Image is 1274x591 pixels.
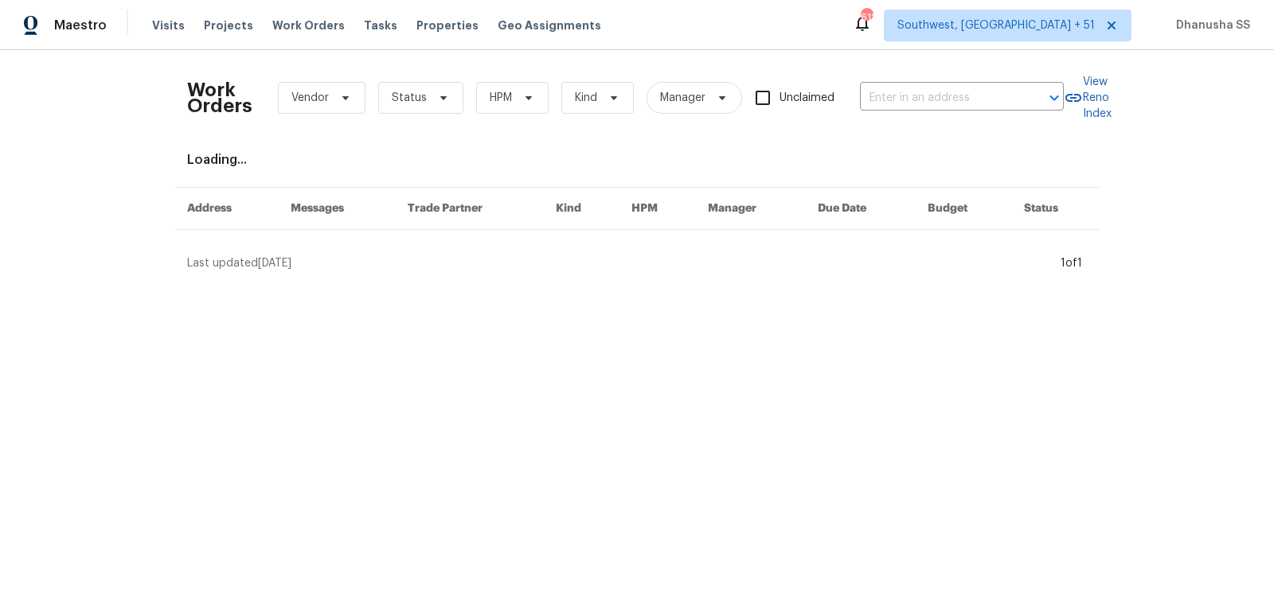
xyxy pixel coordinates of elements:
button: Open [1043,87,1065,109]
th: Address [174,188,278,230]
a: View Reno Index [1064,74,1112,122]
h2: Work Orders [187,82,252,114]
th: Kind [543,188,619,230]
span: Properties [416,17,479,33]
div: 612 [861,10,872,25]
span: Maestro [54,17,107,33]
th: Messages [278,188,395,230]
div: Last updated [187,255,1056,271]
div: 1 of 1 [1061,255,1082,271]
span: HPM [490,90,512,106]
span: Work Orders [272,17,345,33]
th: Trade Partner [395,188,544,230]
span: Kind [575,90,597,106]
span: Tasks [364,20,397,31]
span: Projects [204,17,253,33]
span: [DATE] [258,258,291,269]
th: Due Date [805,188,915,230]
span: Southwest, [GEOGRAPHIC_DATA] + 51 [897,17,1095,33]
div: Loading... [187,152,1087,168]
span: Vendor [291,90,329,106]
input: Enter in an address [860,86,1019,111]
th: Status [1011,188,1100,230]
th: Manager [695,188,805,230]
th: Budget [915,188,1011,230]
th: HPM [619,188,695,230]
span: Dhanusha SS [1170,17,1250,33]
span: Manager [660,90,705,106]
span: Visits [152,17,185,33]
span: Unclaimed [780,90,834,107]
span: Geo Assignments [498,17,601,33]
span: Status [392,90,427,106]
